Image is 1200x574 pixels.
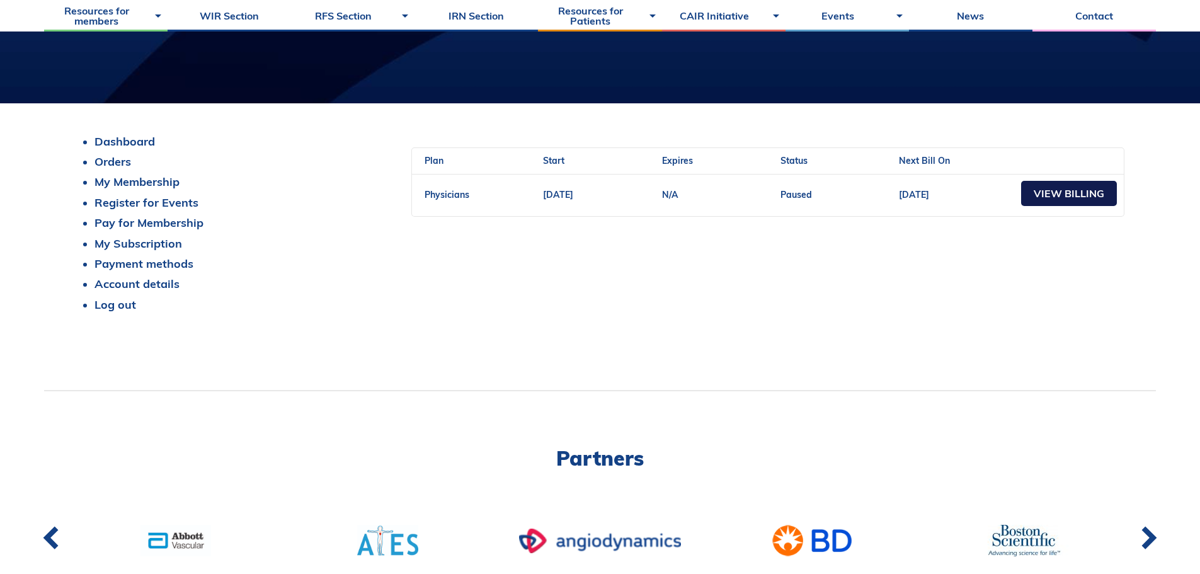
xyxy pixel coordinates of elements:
[94,277,180,291] a: Account details
[94,297,136,312] a: Log out
[543,189,573,200] time: 10 September 2021
[94,134,155,149] a: Dashboard
[649,174,768,216] td: N/A
[94,215,203,230] a: Pay for Membership
[886,174,1005,216] td: [DATE]
[94,236,182,251] a: My Subscription
[1021,181,1117,206] a: View Billing
[899,155,950,166] span: Next Bill On
[768,174,886,216] td: Paused
[94,154,131,169] a: Orders
[425,155,443,166] span: Plan
[543,155,564,166] span: Start
[94,175,180,189] a: My Membership
[662,155,693,166] span: Expires
[780,155,808,166] span: Status
[94,256,193,271] a: Payment methods
[94,195,198,210] a: Register for Events
[412,174,530,216] td: Physicians
[44,448,1156,468] h2: Partners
